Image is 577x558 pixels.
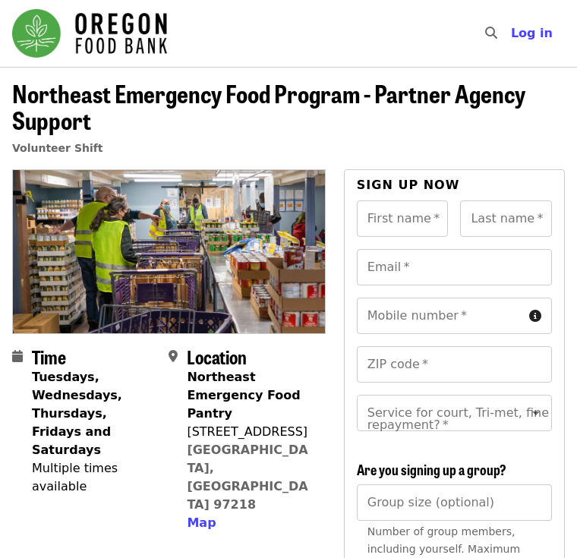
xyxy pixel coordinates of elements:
input: First name [357,200,449,237]
strong: Northeast Emergency Food Pantry [187,370,300,421]
a: Volunteer Shift [12,142,103,154]
input: Mobile number [357,298,523,334]
button: Map [187,514,216,532]
div: Multiple times available [32,459,156,496]
span: Northeast Emergency Food Program - Partner Agency Support [12,75,525,137]
i: search icon [485,26,497,40]
span: Time [32,343,66,370]
span: Location [187,343,247,370]
div: [STREET_ADDRESS] [187,423,313,441]
button: Log in [499,18,565,49]
input: Email [357,249,552,285]
input: ZIP code [357,346,552,383]
button: Open [525,402,547,424]
input: Search [506,15,519,52]
span: Log in [511,26,553,40]
span: Sign up now [357,178,460,192]
i: circle-info icon [529,309,541,323]
input: [object Object] [357,484,552,521]
i: map-marker-alt icon [169,349,178,364]
img: Northeast Emergency Food Program - Partner Agency Support organized by Oregon Food Bank [13,170,325,333]
a: [GEOGRAPHIC_DATA], [GEOGRAPHIC_DATA] 97218 [187,443,307,512]
span: Are you signing up a group? [357,459,506,479]
img: Oregon Food Bank - Home [12,9,167,58]
input: Last name [460,200,552,237]
i: calendar icon [12,349,23,364]
strong: Tuesdays, Wednesdays, Thursdays, Fridays and Saturdays [32,370,122,457]
span: Map [187,515,216,530]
